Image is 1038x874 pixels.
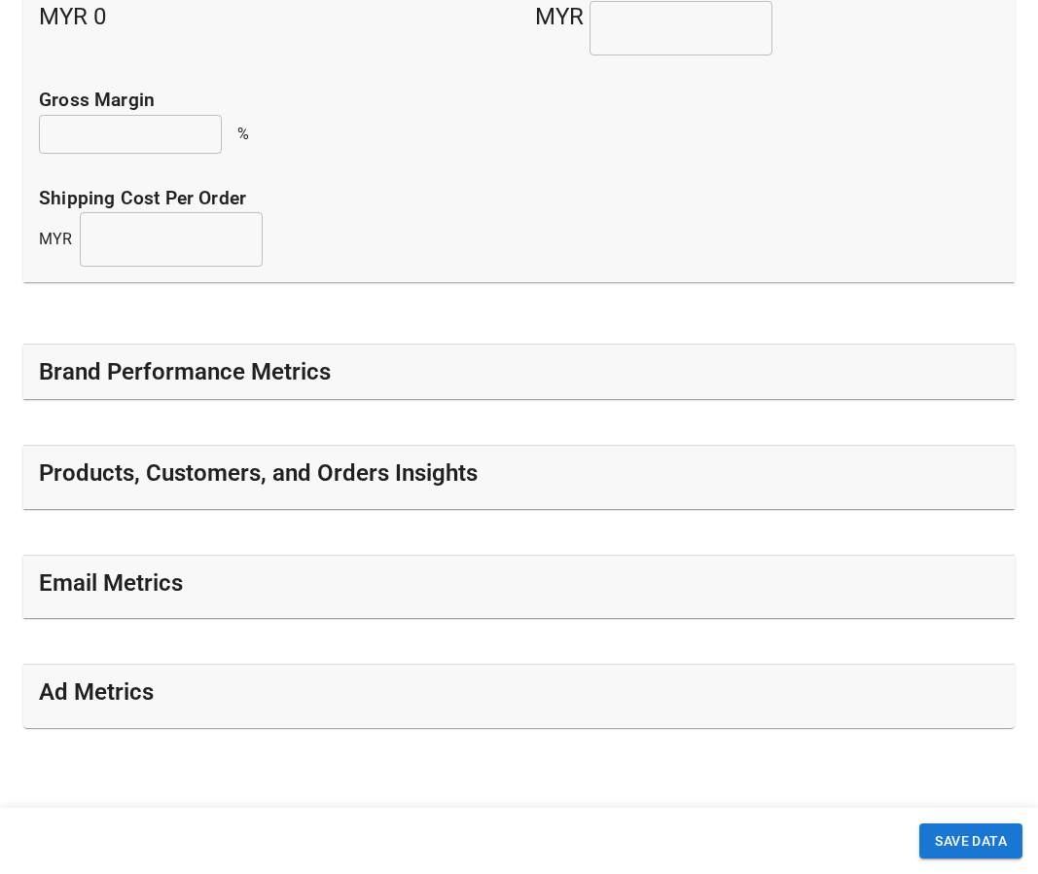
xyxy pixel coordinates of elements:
h5: Brand Performance Metrics [39,356,331,387]
div: Products, Customers, and Orders Insights [23,446,1015,508]
div: Brand Performance Metrics [23,345,1015,399]
h5: Email Metrics [39,567,183,599]
div: Ad Metrics [23,665,1015,727]
h5: Ad Metrics [39,676,154,708]
p: MYR [39,228,72,251]
p: % [237,123,249,146]
p: Shipping cost per order [39,185,999,213]
p: Gross margin [39,87,999,115]
h5: Products, Customers, and Orders Insights [39,457,478,489]
button: SAVE DATA [919,823,1022,859]
div: Email Metrics [23,556,1015,618]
